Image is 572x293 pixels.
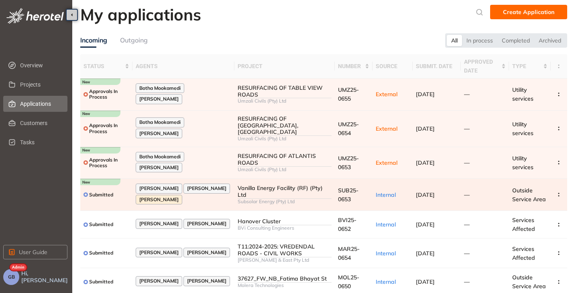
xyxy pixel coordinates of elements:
span: Internal [376,221,396,228]
span: Applications [20,96,61,112]
th: type [509,54,551,79]
span: [PERSON_NAME] [187,278,226,284]
span: External [376,125,397,132]
div: Umzali Civils (Pty) Ltd [238,167,332,172]
div: Umzali Civils (Pty) Ltd [238,98,332,104]
img: logo [6,8,64,24]
span: — [464,250,470,257]
span: [PERSON_NAME] [187,250,226,255]
div: [PERSON_NAME] & East Pty Ltd [238,257,332,263]
span: Projects [20,77,61,93]
span: — [464,125,470,132]
h2: My applications [80,5,201,24]
span: Hi, [PERSON_NAME] [21,270,69,284]
span: — [464,221,470,228]
span: number [338,62,363,71]
span: approved date [464,57,500,75]
div: RESURFACING OF [GEOGRAPHIC_DATA], [GEOGRAPHIC_DATA] [238,115,332,135]
div: 37627_FW_NB_Fatima Bhayat St [238,275,332,282]
div: Incoming [80,35,107,45]
span: [PERSON_NAME] [139,221,179,226]
th: status [80,54,132,79]
span: [DATE] [416,91,435,98]
span: Utility services [512,155,533,171]
span: External [376,159,397,166]
div: Outgoing [120,35,148,45]
th: submit. date [413,54,461,79]
span: Submitted [89,250,113,256]
div: All [447,35,462,46]
span: Submitted [89,279,113,285]
span: [PERSON_NAME] [139,165,179,170]
span: [PERSON_NAME] [139,278,179,284]
span: Services Affected [512,245,535,261]
div: BVi Consulting Engineers [238,225,332,231]
span: Approvals In Process [89,89,129,100]
span: UMZ25-0653 [338,155,359,171]
div: RESURFACING OF ATLANTIS ROADS [238,153,332,166]
div: In process [462,35,497,46]
th: project [234,54,335,79]
div: RESURFACING OF TABLE VIEW ROADS [238,85,332,98]
span: [PERSON_NAME] [187,186,226,191]
span: Internal [376,278,396,285]
span: Botha Mookamedi [139,119,181,125]
div: Vanilla Energy Facility (RF) (Pty) Ltd [238,185,332,198]
div: Hanover Cluster [238,218,332,225]
span: Approvals In Process [89,123,129,134]
th: source [373,54,413,79]
span: Services Affected [512,216,535,232]
span: Overview [20,57,61,73]
span: Submitted [89,222,113,227]
span: User Guide [19,248,47,257]
span: UMZ25-0654 [338,121,359,137]
th: number [335,54,373,79]
span: Utility services [512,86,533,102]
div: Molera Technologies [238,283,332,288]
span: [PERSON_NAME] [139,131,179,136]
span: [DATE] [416,250,435,257]
div: Subsolar Energy (Pty) Ltd [238,199,332,204]
span: [PERSON_NAME] [139,250,179,255]
th: approved date [461,54,509,79]
span: MAR25-0654 [338,245,360,261]
span: — [464,91,470,98]
button: GB [3,269,19,285]
span: — [464,278,470,285]
span: — [464,159,470,166]
span: [DATE] [416,278,435,285]
span: MOL25-0650 [338,274,359,290]
span: — [464,191,470,198]
div: Archived [534,35,566,46]
div: Umzali Civils (Pty) Ltd [238,136,332,141]
span: Tasks [20,134,61,150]
div: Completed [497,35,534,46]
span: type [512,62,541,71]
span: [DATE] [416,125,435,132]
button: User Guide [3,245,67,259]
span: [PERSON_NAME] [139,197,179,202]
span: Botha Mookamedi [139,85,181,91]
span: [PERSON_NAME] [139,186,179,191]
span: Customers [20,115,61,131]
span: [PERSON_NAME] [187,221,226,226]
span: Create Application [503,8,554,16]
span: status [83,62,123,71]
span: [DATE] [416,221,435,228]
span: [PERSON_NAME] [139,96,179,102]
th: agents [132,54,234,79]
span: [DATE] [416,191,435,198]
div: T11:2024-2025: VREDENDAL ROADS - CIVIL WORKS [238,243,332,257]
span: Approvals In Process [89,157,129,169]
span: Submitted [89,192,113,198]
span: GB [8,274,15,280]
span: [DATE] [416,159,435,166]
span: Outside Service Area [512,274,546,290]
span: UMZ25-0655 [338,86,359,102]
span: Internal [376,250,396,257]
span: SUB25-0653 [338,187,358,203]
span: External [376,91,397,98]
span: Outside Service Area [512,187,546,203]
span: Botha Mookamedi [139,154,181,160]
span: Utility services [512,121,533,137]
